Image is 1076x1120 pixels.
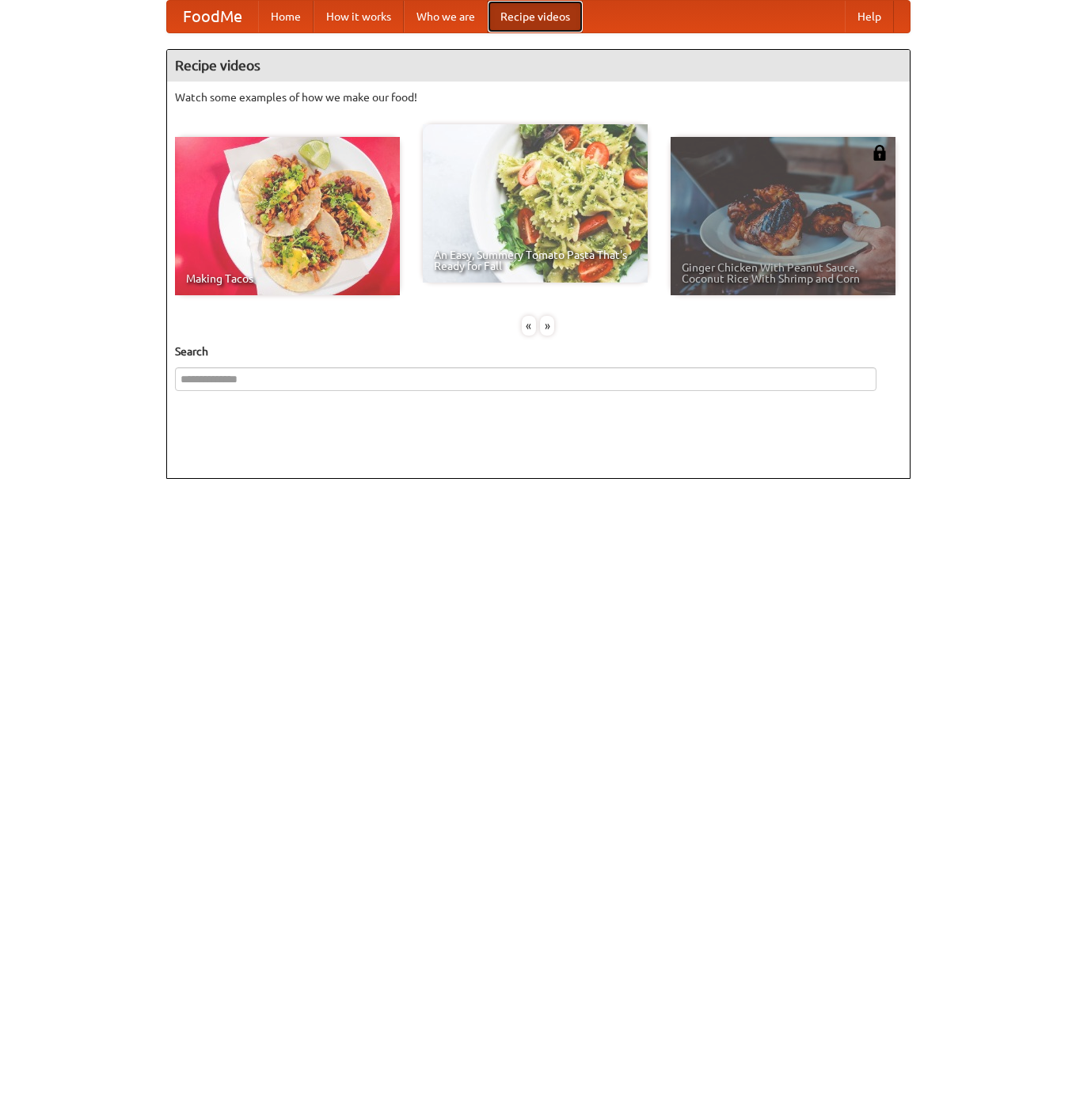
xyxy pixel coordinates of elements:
a: Making Tacos [175,137,400,295]
a: FoodMe [167,1,258,32]
div: » [540,316,554,336]
a: Recipe videos [488,1,583,32]
h5: Search [175,344,902,359]
div: « [522,316,536,336]
a: Home [258,1,314,32]
p: Watch some examples of how we make our food! [175,89,902,105]
a: Who we are [404,1,488,32]
span: Making Tacos [186,273,389,284]
a: An Easy, Summery Tomato Pasta That's Ready for Fall [423,124,648,283]
img: 483408.png [872,145,888,161]
a: How it works [314,1,404,32]
span: An Easy, Summery Tomato Pasta That's Ready for Fall [434,249,637,271]
a: Help [845,1,894,32]
h4: Recipe videos [167,50,910,82]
